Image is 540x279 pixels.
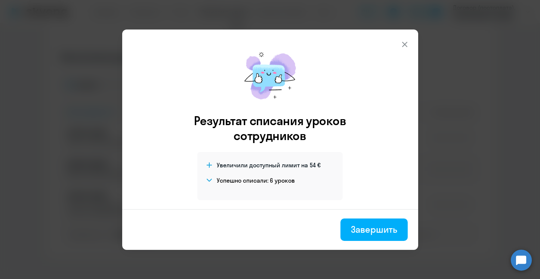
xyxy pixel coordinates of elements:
[184,113,357,143] h3: Результат списания уроков сотрудников
[237,44,304,107] img: mirage-message.png
[340,218,407,241] button: Завершить
[217,176,295,185] h4: Успешно списали: 6 уроков
[217,161,308,169] span: Увеличили доступный лимит на
[310,161,321,169] span: 54 €
[351,223,397,235] div: Завершить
